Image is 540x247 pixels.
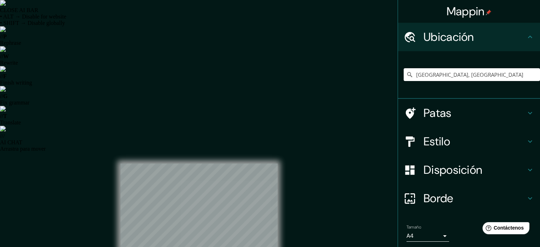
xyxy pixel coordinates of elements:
iframe: Lanzador de widgets de ayuda [477,219,532,239]
div: Borde [398,184,540,213]
font: / [3,133,5,139]
font: Disposición [424,162,482,177]
font: Tamaño [407,224,421,230]
div: A4 [407,230,449,242]
font: A4 [407,232,414,240]
font: Borde [424,191,453,206]
div: Disposición [398,156,540,184]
